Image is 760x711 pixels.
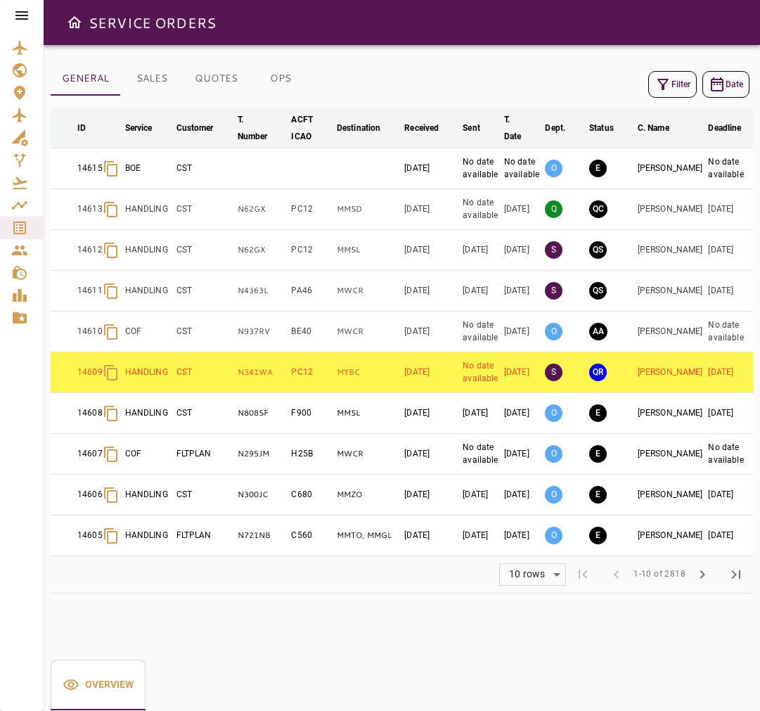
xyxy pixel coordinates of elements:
[174,312,235,352] td: CST
[288,189,334,230] td: PC12
[600,558,633,591] span: Previous Page
[589,200,607,218] button: QUOTE CREATED
[238,448,286,460] p: N295JM
[176,120,214,136] div: Customer
[51,62,120,96] button: GENERAL
[51,62,312,96] div: basic tabs example
[176,120,232,136] span: Customer
[589,404,607,422] button: EXECUTION
[460,352,501,393] td: No date available
[77,285,103,297] p: 14611
[501,189,543,230] td: [DATE]
[238,326,286,338] p: N937RV
[635,312,706,352] td: [PERSON_NAME]
[635,230,706,271] td: [PERSON_NAME]
[337,366,399,378] p: MYBC
[401,189,460,230] td: [DATE]
[337,448,399,460] p: MWCR
[174,189,235,230] td: CST
[174,230,235,271] td: CST
[288,434,334,475] td: H25B
[460,148,501,189] td: No date available
[288,312,334,352] td: BE40
[51,660,146,710] button: Overview
[545,364,562,381] p: S
[589,445,607,463] button: EXECUTION
[460,475,501,515] td: [DATE]
[589,527,607,544] button: EXECUTION
[635,515,706,556] td: [PERSON_NAME]
[238,285,286,297] p: N4363L
[125,120,171,136] span: Service
[183,62,249,96] button: QUOTES
[589,120,632,136] span: Status
[501,271,543,312] td: [DATE]
[545,404,562,422] p: O
[401,393,460,434] td: [DATE]
[635,148,706,189] td: [PERSON_NAME]
[120,62,183,96] button: SALES
[545,323,562,340] p: O
[501,230,543,271] td: [DATE]
[460,312,501,352] td: No date available
[238,111,286,145] span: T. Number
[545,200,562,218] p: Q
[122,148,174,189] td: BOE
[401,271,460,312] td: [DATE]
[77,366,103,378] p: 14609
[337,120,399,136] span: Destination
[238,489,286,501] p: N300JC
[401,312,460,352] td: [DATE]
[238,530,286,542] p: N721NB
[122,475,174,515] td: HANDLING
[460,393,501,434] td: [DATE]
[501,393,543,434] td: [DATE]
[545,120,565,136] div: Dept.
[501,312,543,352] td: [DATE]
[638,120,669,136] div: C. Name
[460,230,501,271] td: [DATE]
[589,120,614,136] div: Status
[685,558,719,591] span: Next Page
[337,407,399,419] p: MMSL
[463,120,480,136] div: Sent
[337,530,399,542] p: MMTO, MMGL
[122,271,174,312] td: HANDLING
[566,558,600,591] span: First Page
[401,352,460,393] td: [DATE]
[589,160,607,177] button: EXECUTION
[288,230,334,271] td: PC12
[401,434,460,475] td: [DATE]
[89,11,216,34] h6: SERVICE ORDERS
[77,120,86,136] div: ID
[77,448,103,460] p: 14607
[460,434,501,475] td: No date available
[501,352,543,393] td: [DATE]
[122,434,174,475] td: COF
[719,558,753,591] span: Last Page
[288,271,334,312] td: PA46
[238,203,286,215] p: N62GX
[505,568,548,580] div: 10 rows
[288,393,334,434] td: F900
[60,8,89,37] button: Open drawer
[545,486,562,504] p: O
[174,475,235,515] td: CST
[77,244,103,256] p: 14612
[337,203,399,215] p: MMSD
[638,120,688,136] span: C. Name
[545,241,562,259] p: S
[174,434,235,475] td: FLTPLAN
[702,71,749,98] button: Date
[635,393,706,434] td: [PERSON_NAME]
[708,120,741,136] div: Deadline
[460,189,501,230] td: No date available
[122,352,174,393] td: HANDLING
[404,120,439,136] div: Received
[589,364,607,381] button: QUOTE REQUESTED
[51,660,146,710] div: basic tabs example
[238,366,286,378] p: N341WA
[401,475,460,515] td: [DATE]
[337,120,380,136] div: Destination
[238,244,286,256] p: N62GX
